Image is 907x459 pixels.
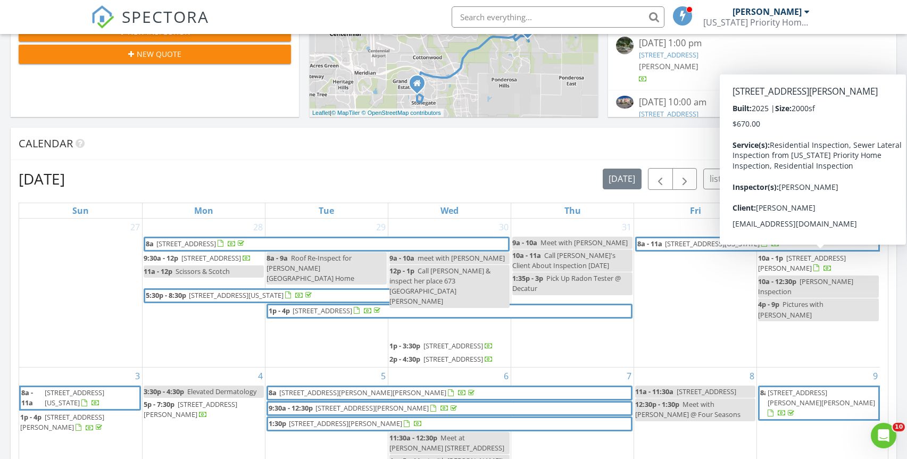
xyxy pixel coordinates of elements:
[374,219,388,236] a: Go to July 29, 2025
[688,203,703,218] a: Friday
[635,387,673,396] span: 11a - 11:30a
[616,96,888,143] a: [DATE] 10:00 am [STREET_ADDRESS] [PERSON_NAME]
[438,203,461,218] a: Wednesday
[637,238,878,250] a: 8a - 11a [STREET_ADDRESS][US_STATE]
[268,403,313,414] span: 9:30a - 12:30p
[145,238,508,250] a: 8a [STREET_ADDRESS]
[733,6,802,17] div: [PERSON_NAME]
[389,340,510,353] a: 1p - 3:30p [STREET_ADDRESS]
[156,239,216,248] span: [STREET_ADDRESS]
[91,14,209,37] a: SPECTORA
[452,6,664,28] input: Search everything...
[616,37,888,84] a: [DATE] 1:00 pm [STREET_ADDRESS] [PERSON_NAME]
[144,288,510,303] a: 5:30p - 8:30p [STREET_ADDRESS][US_STATE]
[145,290,508,302] a: 5:30p - 8:30p [STREET_ADDRESS][US_STATE]
[144,398,264,421] a: 5p - 7:30p [STREET_ADDRESS][PERSON_NAME]
[635,399,740,419] span: Meet with [PERSON_NAME] @ Four Seasons
[849,169,888,189] button: month
[512,273,621,293] span: Pick Up Radon Tester @ Decatur
[142,219,265,368] td: Go to July 28, 2025
[785,169,821,189] button: cal wk
[268,418,287,430] span: 1:30p
[758,253,846,273] span: [STREET_ADDRESS][PERSON_NAME]
[512,251,615,270] span: Call [PERSON_NAME]'s Client About Inspection [DATE]
[133,368,142,385] a: Go to August 3, 2025
[635,399,679,409] span: 12:30p - 1:30p
[603,169,642,189] button: [DATE]
[648,168,673,190] button: Previous month
[768,388,875,407] span: [STREET_ADDRESS][PERSON_NAME][PERSON_NAME]
[512,238,537,247] span: 9a - 10a
[665,239,760,248] span: [STREET_ADDRESS][US_STATE]
[267,386,633,400] a: 8a [STREET_ADDRESS][PERSON_NAME][PERSON_NAME]
[293,306,352,315] span: [STREET_ADDRESS]
[616,37,634,54] img: streetview
[758,299,823,319] span: Pictures with [PERSON_NAME]
[620,219,634,236] a: Go to July 31, 2025
[268,387,277,399] span: 8a
[727,169,753,189] button: day
[145,290,187,302] span: 5:30p - 8:30p
[267,304,633,319] a: 1p - 4p [STREET_ADDRESS]
[634,219,757,368] td: Go to August 1, 2025
[639,50,698,60] a: [STREET_ADDRESS]
[497,219,511,236] a: Go to July 30, 2025
[144,399,237,419] a: 5p - 7:30p [STREET_ADDRESS][PERSON_NAME]
[703,169,727,189] button: list
[423,354,483,364] span: [STREET_ADDRESS]
[512,251,541,260] span: 10a - 11a
[19,168,65,189] h2: [DATE]
[639,109,698,119] a: [STREET_ADDRESS]
[279,388,446,397] span: [STREET_ADDRESS][PERSON_NAME][PERSON_NAME]
[268,305,290,317] span: 1p - 4p
[181,253,241,263] span: [STREET_ADDRESS]
[20,412,104,432] a: 1p - 4p [STREET_ADDRESS][PERSON_NAME]
[616,96,634,109] img: 9305573%2Fcover_photos%2FeBBg3WrpFETt2nFaDTCY%2Fsmall.jpeg
[21,387,139,409] a: 8a - 11a [STREET_ADDRESS][US_STATE]
[389,266,490,306] span: Call [PERSON_NAME] & inspect her place 673 [GEOGRAPHIC_DATA][PERSON_NAME]
[758,386,880,421] a: 8a [STREET_ADDRESS][PERSON_NAME][PERSON_NAME]
[639,61,698,71] span: [PERSON_NAME]
[388,219,511,368] td: Go to July 30, 2025
[268,403,631,414] a: 9:30a - 12:30p [STREET_ADDRESS][PERSON_NAME]
[758,277,853,296] span: [PERSON_NAME] Inspection
[19,45,291,64] button: New Quote
[45,388,104,407] span: [STREET_ADDRESS][US_STATE]
[389,341,420,350] span: 1p - 3:30p
[389,354,493,364] a: 2p - 4:30p [STREET_ADDRESS]
[528,28,534,34] div: 7803 S Coolidge Way, Aurora, CO 80016
[871,423,896,448] iframe: Intercom live chat
[251,219,265,236] a: Go to July 28, 2025
[267,253,288,263] span: 8a - 9a
[176,266,230,276] span: Scissors & Scotch
[310,109,444,118] div: |
[389,354,420,364] span: 2p - 4:30p
[747,219,756,236] a: Go to August 1, 2025
[389,341,493,350] a: 1p - 3:30p [STREET_ADDRESS]
[758,299,779,309] span: 4p - 9p
[703,17,810,28] div: Colorado Priority Home Inspection
[758,277,796,286] span: 10a - 12:30p
[672,168,697,190] button: Next month
[267,253,354,283] span: Roof Re-Inspect for [PERSON_NAME][GEOGRAPHIC_DATA] Home
[144,252,264,265] a: 9:30a - 12p [STREET_ADDRESS]
[20,412,41,422] span: 1p - 4p
[871,219,880,236] a: Go to August 2, 2025
[189,290,284,300] span: [STREET_ADDRESS][US_STATE]
[502,368,511,385] a: Go to August 6, 2025
[760,387,765,420] span: 8a
[289,419,402,428] span: [STREET_ADDRESS][PERSON_NAME]
[331,110,360,116] a: © MapTiler
[19,386,141,411] a: 8a - 11a [STREET_ADDRESS][US_STATE]
[417,83,423,89] div: 10107 Quarry Hill Pl, Parker CO 80134
[144,253,251,263] a: 9:30a - 12p [STREET_ADDRESS]
[753,169,785,189] button: week
[512,273,543,283] span: 1:35p - 3p
[187,387,256,396] span: Elevated Dermatology
[389,266,414,276] span: 12p - 1p
[144,237,510,252] a: 8a [STREET_ADDRESS]
[820,169,850,189] button: 4 wk
[122,5,209,28] span: SPECTORA
[758,253,783,263] span: 10a - 1p
[315,403,429,413] span: [STREET_ADDRESS][PERSON_NAME]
